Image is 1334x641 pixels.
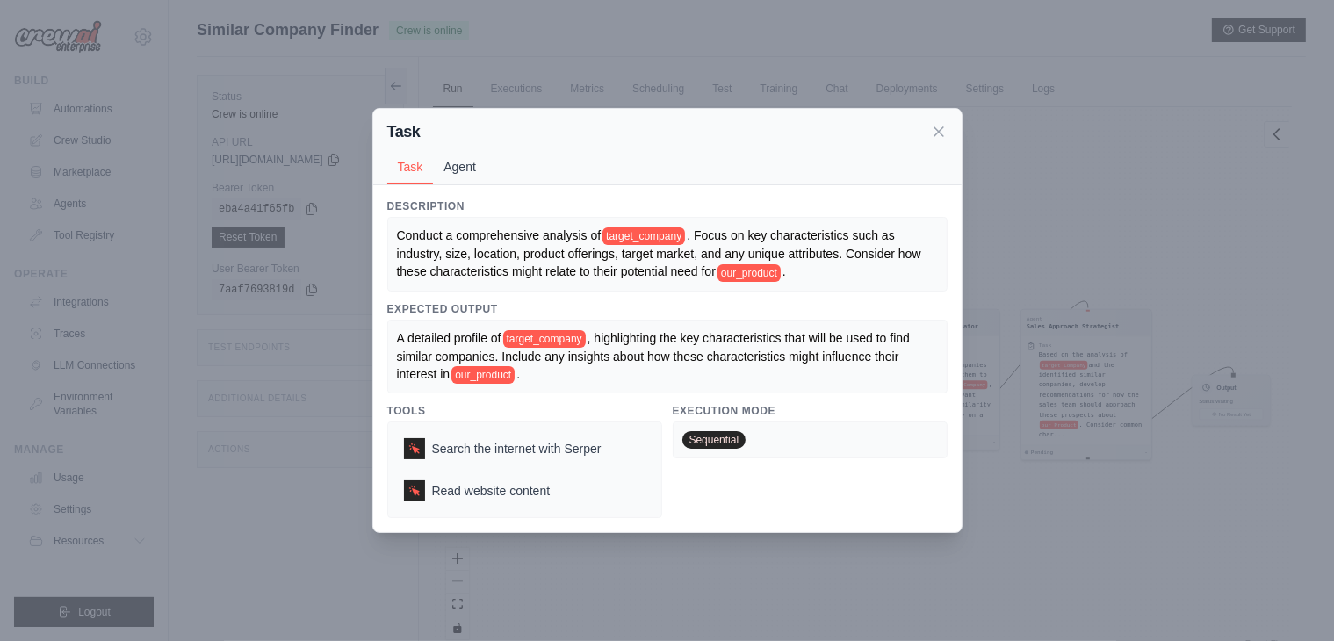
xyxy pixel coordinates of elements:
h3: Description [387,199,948,213]
h3: Expected Output [387,302,948,316]
span: A detailed profile of [397,331,501,345]
button: Task [387,151,434,184]
span: Read website content [432,482,551,500]
div: Widget de chat [1246,557,1334,641]
span: Search the internet with Serper [432,440,602,457]
button: Agent [433,150,487,184]
iframe: Chat Widget [1246,557,1334,641]
span: target_company [602,227,685,245]
span: target_company [503,330,586,348]
span: our_product [451,366,515,384]
h3: Execution Mode [673,404,948,418]
span: . Focus on key characteristics such as industry, size, location, product offerings, target market... [397,228,925,278]
span: . [516,367,520,381]
span: Conduct a comprehensive analysis of [397,228,602,242]
span: Sequential [682,431,746,449]
span: our_product [717,264,781,282]
h3: Tools [387,404,662,418]
span: , highlighting the key characteristics that will be used to find similar companies. Include any i... [397,331,913,381]
span: . [782,264,786,278]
